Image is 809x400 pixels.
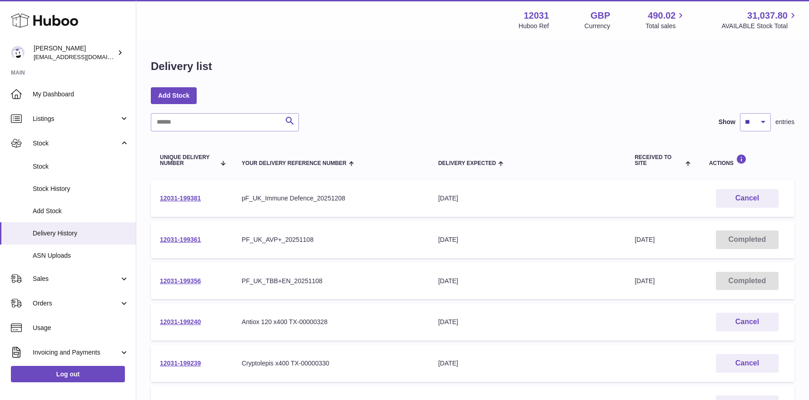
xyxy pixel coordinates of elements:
button: Cancel [716,189,779,208]
div: pF_UK_Immune Defence_20251208 [242,194,420,203]
div: Huboo Ref [519,22,549,30]
div: PF_UK_AVP+_20251108 [242,235,420,244]
span: Stock [33,162,129,171]
button: Cancel [716,313,779,331]
a: 12031-199239 [160,360,201,367]
div: PF_UK_TBB+EN_20251108 [242,277,420,285]
h1: Delivery list [151,59,212,74]
span: My Dashboard [33,90,129,99]
span: Sales [33,275,119,283]
span: Delivery History [33,229,129,238]
span: Listings [33,115,119,123]
a: 12031-199361 [160,236,201,243]
span: Your Delivery Reference Number [242,160,347,166]
span: Orders [33,299,119,308]
span: Invoicing and Payments [33,348,119,357]
div: [DATE] [438,277,617,285]
a: Add Stock [151,87,197,104]
span: Stock History [33,185,129,193]
a: 31,037.80 AVAILABLE Stock Total [721,10,798,30]
div: [DATE] [438,318,617,326]
div: Currency [585,22,610,30]
span: Usage [33,324,129,332]
span: Stock [33,139,119,148]
span: AVAILABLE Stock Total [721,22,798,30]
div: Antiox 120 x400 TX-00000328 [242,318,420,326]
span: Delivery Expected [438,160,496,166]
a: 12031-199240 [160,318,201,325]
strong: 12031 [524,10,549,22]
div: [PERSON_NAME] [34,44,115,61]
div: Cryptolepis x400 TX-00000330 [242,359,420,368]
div: Actions [709,154,785,166]
span: Add Stock [33,207,129,215]
a: 12031-199381 [160,195,201,202]
a: 12031-199356 [160,277,201,285]
label: Show [719,118,735,126]
span: [DATE] [635,277,655,285]
span: [EMAIL_ADDRESS][DOMAIN_NAME] [34,53,134,60]
span: Unique Delivery Number [160,155,216,166]
span: Total sales [645,22,686,30]
div: [DATE] [438,194,617,203]
a: Log out [11,366,125,382]
img: admin@makewellforyou.com [11,46,25,60]
span: 490.02 [648,10,675,22]
div: [DATE] [438,235,617,244]
span: 31,037.80 [747,10,788,22]
a: 490.02 Total sales [645,10,686,30]
button: Cancel [716,354,779,373]
span: ASN Uploads [33,251,129,260]
strong: GBP [591,10,610,22]
span: [DATE] [635,236,655,243]
span: entries [775,118,794,126]
span: Received to Site [635,155,683,166]
div: [DATE] [438,359,617,368]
